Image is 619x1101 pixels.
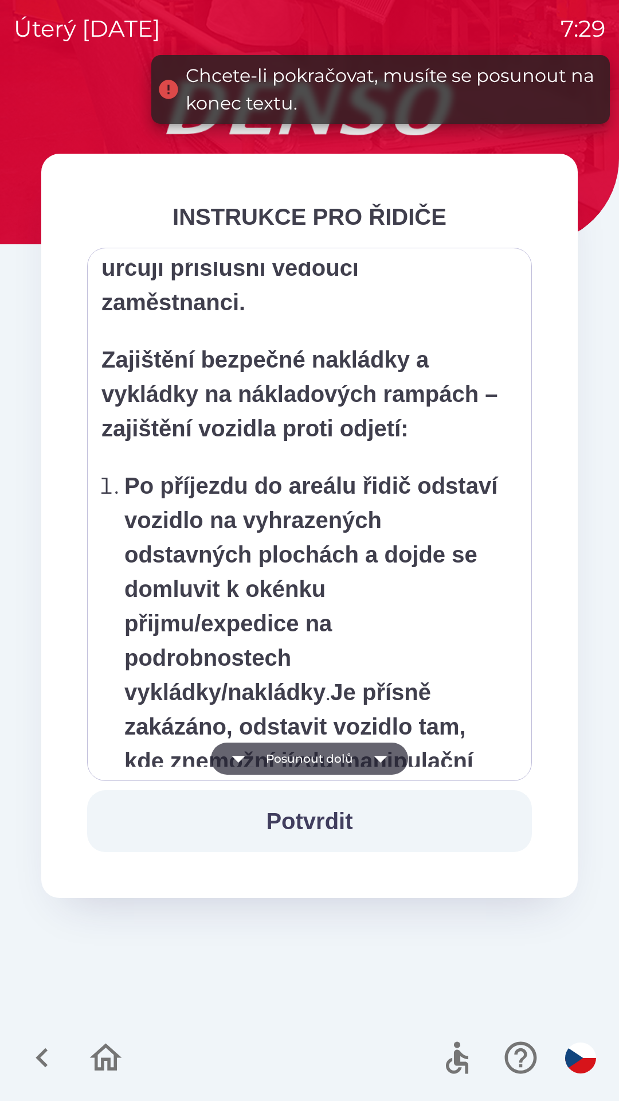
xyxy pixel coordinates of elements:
img: Logo [41,80,578,135]
button: Posunout dolů [211,743,408,775]
p: . Řidič je povinen při nájezdu na rampu / odjezdu z rampy dbát instrukcí od zaměstnanců skladu. [124,468,502,916]
img: cs flag [565,1043,596,1073]
div: INSTRUKCE PRO ŘIDIČE [87,200,532,234]
p: úterý [DATE] [14,11,160,46]
button: Potvrdit [87,790,532,852]
strong: Pořadí aut při nakládce i vykládce určují příslušní vedoucí zaměstnanci. [101,221,470,315]
strong: Po příjezdu do areálu řidič odstaví vozidlo na vyhrazených odstavných plochách a dojde se domluvi... [124,473,497,705]
div: Chcete-li pokračovat, musíte se posunout na konec textu. [186,62,598,117]
p: 7:29 [561,11,605,46]
strong: Zajištění bezpečné nakládky a vykládky na nákladových rampách – zajištění vozidla proti odjetí: [101,347,497,441]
